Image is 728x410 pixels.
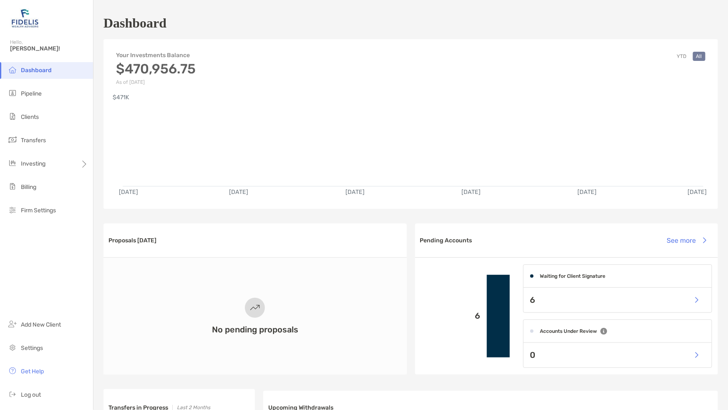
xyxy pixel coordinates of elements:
[21,345,43,352] span: Settings
[8,342,18,352] img: settings icon
[119,189,138,196] text: [DATE]
[688,189,707,196] text: [DATE]
[8,65,18,75] img: dashboard icon
[8,135,18,145] img: transfers icon
[21,184,36,191] span: Billing
[8,319,18,329] img: add_new_client icon
[530,350,536,360] p: 0
[8,158,18,168] img: investing icon
[530,295,536,305] p: 6
[540,273,606,279] h4: Waiting for Client Signature
[673,52,690,61] button: YTD
[108,237,156,244] h3: Proposals [DATE]
[21,391,41,398] span: Log out
[660,231,713,249] button: See more
[8,205,18,215] img: firm-settings icon
[21,321,61,328] span: Add New Client
[10,3,40,33] img: Zoe Logo
[103,15,166,31] h1: Dashboard
[8,111,18,121] img: clients icon
[21,90,42,97] span: Pipeline
[420,237,472,244] h3: Pending Accounts
[540,328,597,334] h4: Accounts Under Review
[116,61,196,77] h3: $470,956.75
[21,160,45,167] span: Investing
[116,52,196,59] h4: Your Investments Balance
[8,366,18,376] img: get-help icon
[21,368,44,375] span: Get Help
[21,137,46,144] span: Transfers
[116,79,196,85] p: As of [DATE]
[461,189,481,196] text: [DATE]
[21,207,56,214] span: Firm Settings
[212,324,298,335] h3: No pending proposals
[422,311,481,321] p: 6
[693,52,705,61] button: All
[10,45,88,52] span: [PERSON_NAME]!
[8,389,18,399] img: logout icon
[345,189,365,196] text: [DATE]
[113,94,129,101] text: $471K
[578,189,597,196] text: [DATE]
[8,88,18,98] img: pipeline icon
[21,67,52,74] span: Dashboard
[8,181,18,191] img: billing icon
[229,189,248,196] text: [DATE]
[21,113,39,121] span: Clients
